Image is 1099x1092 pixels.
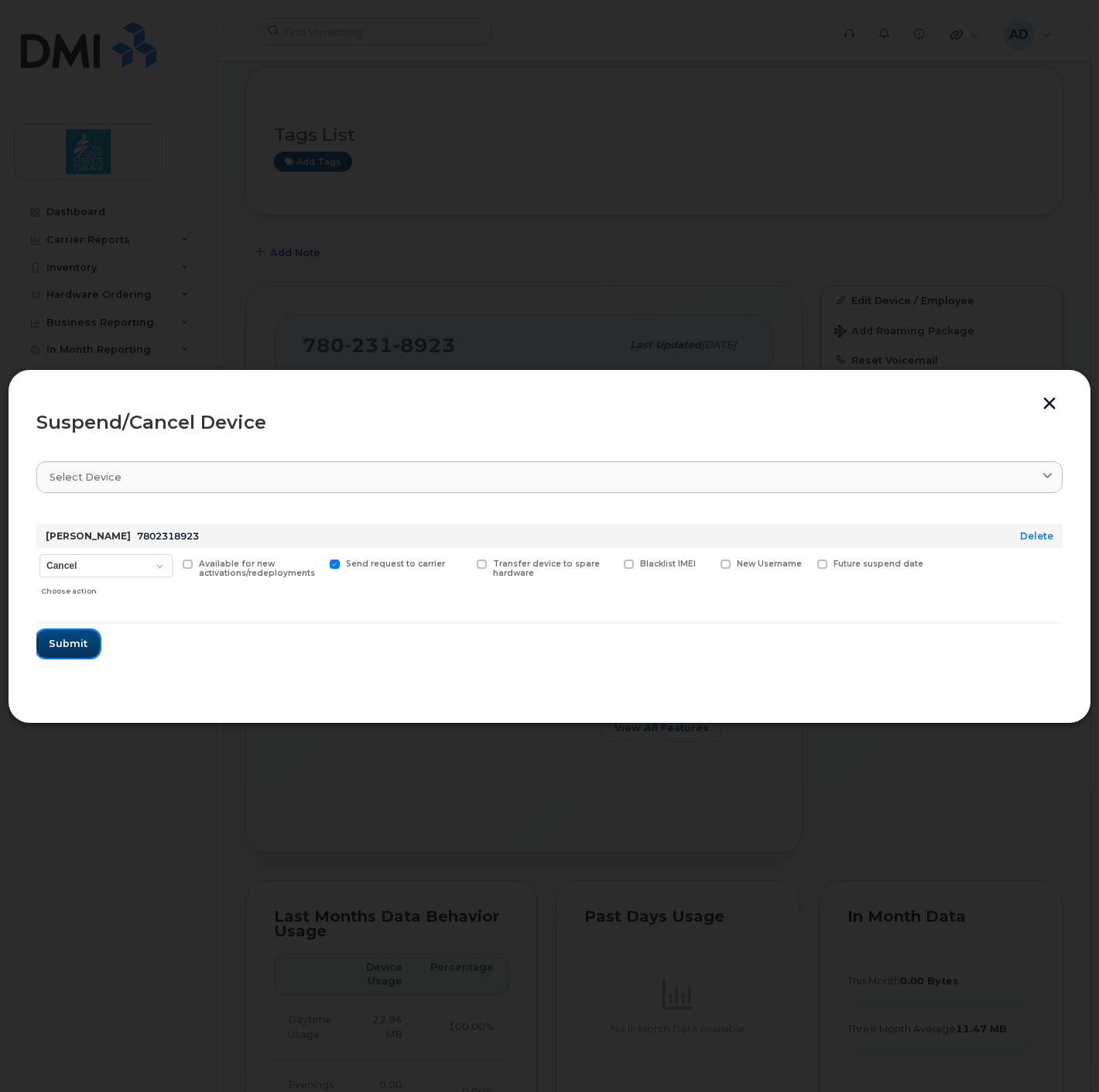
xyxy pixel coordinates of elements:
span: Available for new activations/redeployments [199,559,315,579]
span: Send request to carrier [346,559,445,569]
input: Send request to carrier [311,560,319,567]
a: Delete [1020,530,1053,542]
input: Future suspend date [799,560,806,567]
span: Blacklist IMEI [640,559,696,569]
input: Transfer device to spare hardware [458,560,466,567]
div: Suspend/Cancel Device [36,413,1063,432]
input: New Username [702,560,710,567]
input: Blacklist IMEI [605,560,613,567]
span: New Username [737,559,802,569]
span: Future suspend date [834,559,923,569]
span: Transfer device to spare hardware [493,559,600,579]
